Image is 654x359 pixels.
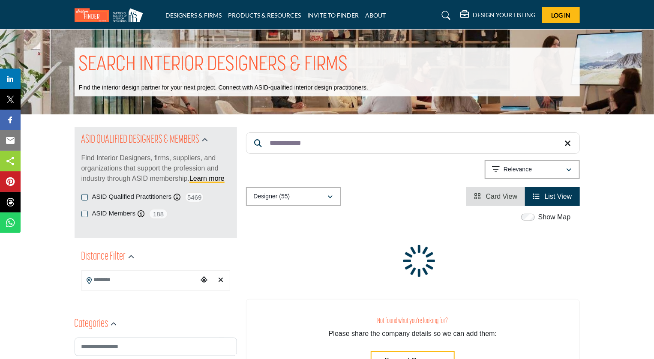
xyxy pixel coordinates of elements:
[92,192,172,202] label: ASID Qualified Practitioners
[81,153,230,184] p: Find Interior Designers, firms, suppliers, and organizations that support the profession and indu...
[433,9,456,22] a: Search
[485,160,580,179] button: Relevance
[81,194,88,200] input: ASID Qualified Practitioners checkbox
[82,272,198,288] input: Search Location
[254,192,290,201] p: Designer (55)
[189,175,225,182] a: Learn more
[81,211,88,217] input: ASID Members checkbox
[149,209,168,219] span: 188
[545,193,572,200] span: List View
[75,338,237,356] input: Search Category
[542,7,580,23] button: Log In
[79,84,368,92] p: Find the interior design partner for your next project. Connect with ASID-qualified interior desi...
[264,317,562,326] h3: Not found what you're looking for?
[215,271,228,290] div: Clear search location
[198,271,210,290] div: Choose your current location
[246,187,341,206] button: Designer (55)
[75,8,147,22] img: Site Logo
[185,192,204,203] span: 5469
[246,132,580,154] input: Search Keyword
[538,212,571,222] label: Show Map
[228,12,301,19] a: PRODUCTS & RESOURCES
[92,209,136,218] label: ASID Members
[81,249,126,265] h2: Distance Filter
[81,132,200,148] h2: ASID QUALIFIED DESIGNERS & MEMBERS
[474,193,517,200] a: View Card
[525,187,579,206] li: List View
[461,10,536,21] div: DESIGN YOUR LISTING
[366,12,386,19] a: ABOUT
[329,330,497,337] span: Please share the company details so we can add them:
[533,193,572,200] a: View List
[504,165,532,174] p: Relevance
[165,12,222,19] a: DESIGNERS & FIRMS
[473,11,536,19] h5: DESIGN YOUR LISTING
[79,52,348,78] h1: SEARCH INTERIOR DESIGNERS & FIRMS
[308,12,359,19] a: INVITE TO FINDER
[75,317,108,332] h2: Categories
[466,187,525,206] li: Card View
[551,12,570,19] span: Log In
[486,193,518,200] span: Card View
